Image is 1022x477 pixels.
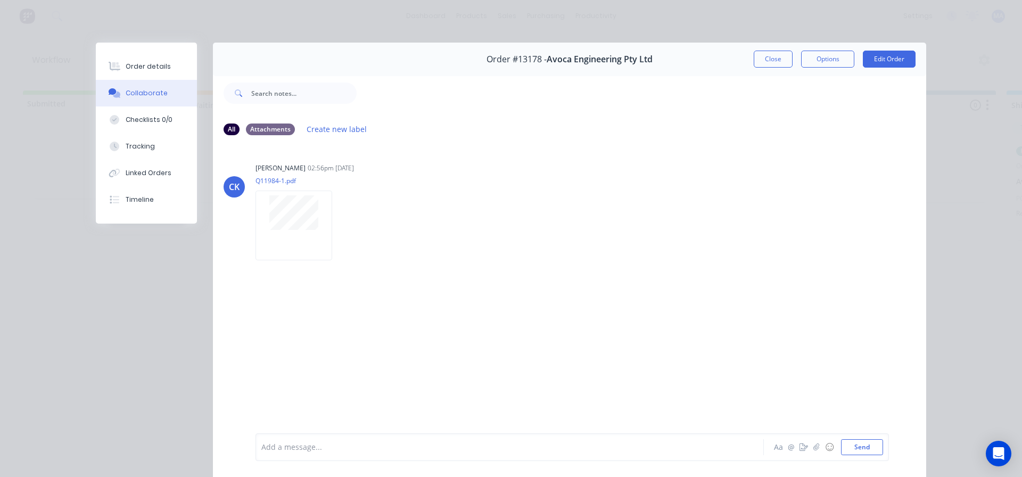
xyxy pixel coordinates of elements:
[986,441,1011,466] div: Open Intercom Messenger
[96,106,197,133] button: Checklists 0/0
[301,122,373,136] button: Create new label
[823,441,836,454] button: ☺
[863,51,916,68] button: Edit Order
[96,53,197,80] button: Order details
[841,439,883,455] button: Send
[308,163,354,173] div: 02:56pm [DATE]
[96,160,197,186] button: Linked Orders
[224,124,240,135] div: All
[801,51,854,68] button: Options
[126,142,155,151] div: Tracking
[126,168,171,178] div: Linked Orders
[229,180,240,193] div: CK
[251,83,357,104] input: Search notes...
[754,51,793,68] button: Close
[246,124,295,135] div: Attachments
[96,186,197,213] button: Timeline
[126,195,154,204] div: Timeline
[96,80,197,106] button: Collaborate
[772,441,785,454] button: Aa
[96,133,197,160] button: Tracking
[126,115,172,125] div: Checklists 0/0
[785,441,797,454] button: @
[256,163,306,173] div: [PERSON_NAME]
[547,54,653,64] span: Avoca Engineering Pty Ltd
[126,88,168,98] div: Collaborate
[487,54,547,64] span: Order #13178 -
[256,176,343,185] p: Q11984-1.pdf
[126,62,171,71] div: Order details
